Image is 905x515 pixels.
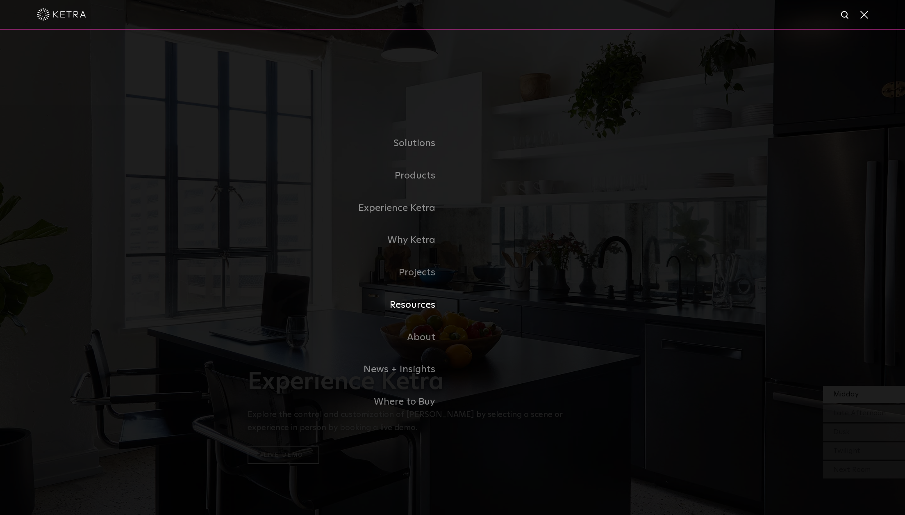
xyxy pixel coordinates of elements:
[248,127,657,418] div: Navigation Menu
[248,127,452,160] a: Solutions
[248,192,452,224] a: Experience Ketra
[248,224,452,256] a: Why Ketra
[37,8,86,21] img: ketra-logo-2019-white
[248,160,452,192] a: Products
[248,353,452,386] a: News + Insights
[248,386,452,418] a: Where to Buy
[840,10,850,21] img: search icon
[248,321,452,354] a: About
[248,256,452,289] a: Projects
[248,289,452,321] a: Resources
